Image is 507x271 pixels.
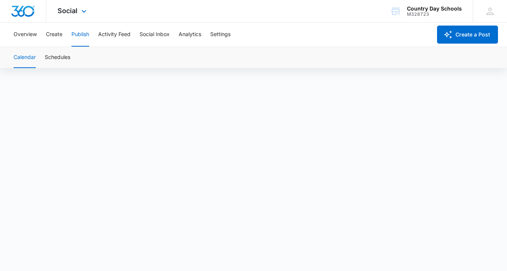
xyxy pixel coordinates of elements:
[45,47,70,68] button: Schedules
[46,23,62,47] button: Create
[14,23,37,47] button: Overview
[140,23,170,47] button: Social Inbox
[407,6,462,12] div: account name
[179,23,201,47] button: Analytics
[407,12,462,17] div: account id
[98,23,131,47] button: Activity Feed
[210,23,231,47] button: Settings
[71,23,89,47] button: Publish
[58,7,77,15] span: Social
[14,47,36,68] button: Calendar
[437,26,498,44] button: Create a Post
